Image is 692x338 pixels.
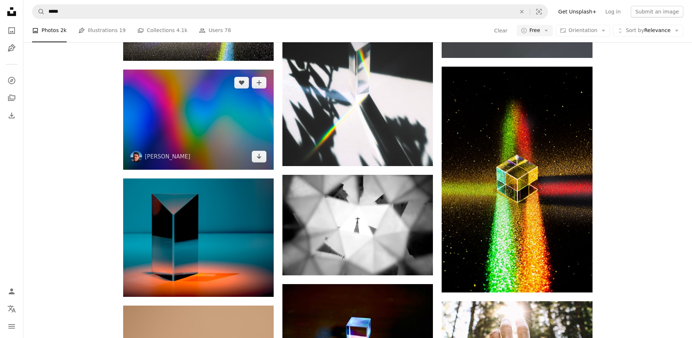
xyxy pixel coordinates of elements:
[556,25,610,36] button: Orientation
[529,27,540,34] span: Free
[601,6,625,17] a: Log in
[442,67,592,292] img: a box with a rainbow light coming out of it
[626,27,671,34] span: Relevance
[282,331,433,337] a: a small white cube sitting on top of a wooden table
[123,234,274,241] a: white and blue triangle illustration
[252,77,266,89] button: Add to Collection
[32,4,548,19] form: Find visuals sitewide
[252,151,266,162] a: Download
[568,27,597,33] span: Orientation
[123,116,274,123] a: a blurry image of a rainbow colored background
[130,151,142,162] img: Go to Sean Sinclair's profile
[78,19,126,42] a: Illustrations 19
[530,5,548,19] button: Visual search
[282,222,433,228] a: a black and white photo of a cross on a building
[613,25,683,36] button: Sort byRelevance
[282,175,433,275] img: a black and white photo of a cross on a building
[514,5,530,19] button: Clear
[4,284,19,299] a: Log in / Sign up
[4,41,19,55] a: Illustrations
[119,27,126,35] span: 19
[123,70,274,170] img: a blurry image of a rainbow colored background
[224,27,231,35] span: 78
[554,6,601,17] a: Get Unsplash+
[4,23,19,38] a: Photos
[137,19,187,42] a: Collections 4.1k
[442,176,592,182] a: a box with a rainbow light coming out of it
[32,5,45,19] button: Search Unsplash
[4,319,19,334] button: Menu
[494,25,508,36] button: Clear
[4,302,19,316] button: Language
[4,73,19,88] a: Explore
[176,27,187,35] span: 4.1k
[145,153,191,160] a: [PERSON_NAME]
[631,6,683,17] button: Submit an image
[282,16,433,166] img: A prism refracts light into a rainbow spectrum.
[4,91,19,105] a: Collections
[4,4,19,20] a: Home — Unsplash
[234,77,249,89] button: Like
[517,25,553,36] button: Free
[199,19,231,42] a: Users 78
[282,87,433,94] a: A prism refracts light into a rainbow spectrum.
[123,178,274,297] img: white and blue triangle illustration
[626,27,644,33] span: Sort by
[4,108,19,123] a: Download History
